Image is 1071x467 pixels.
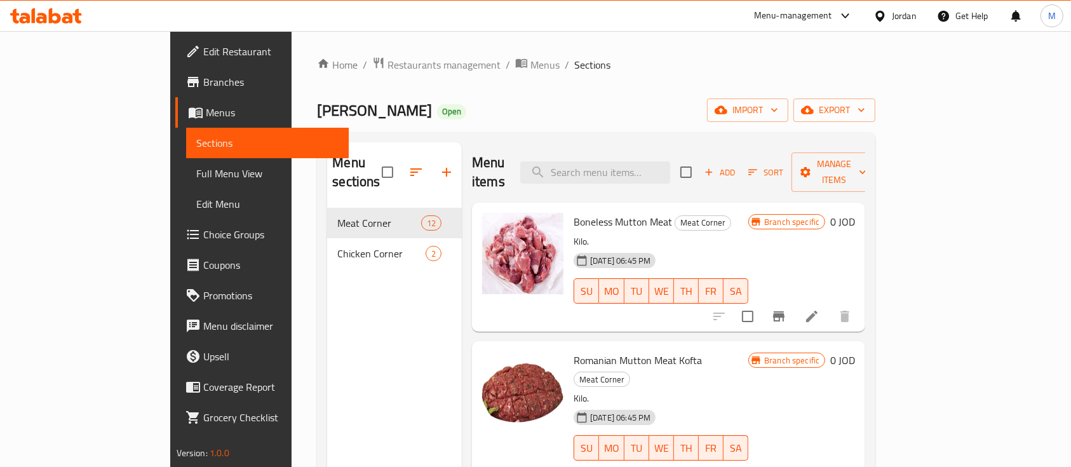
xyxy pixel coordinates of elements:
span: Manage items [802,156,866,188]
span: SA [729,439,743,457]
button: delete [830,301,860,332]
li: / [565,57,569,72]
a: Menus [175,97,349,128]
span: Menus [530,57,560,72]
span: Select to update [734,303,761,330]
button: Branch-specific-item [764,301,794,332]
button: SU [574,278,599,304]
button: MO [599,278,624,304]
p: Kilo. [574,234,748,250]
div: Menu-management [754,8,832,24]
img: Romanian Mutton Meat Kofta [482,351,563,433]
button: import [707,98,788,122]
span: Chicken Corner [337,246,426,261]
span: Grocery Checklist [203,410,339,425]
li: / [363,57,367,72]
span: Open [437,106,466,117]
span: 2 [426,248,441,260]
button: TU [624,435,649,461]
span: WE [654,439,669,457]
span: Version: [177,445,208,461]
button: Add section [431,157,462,187]
span: Restaurants management [387,57,501,72]
span: Edit Restaurant [203,44,339,59]
button: TH [674,435,699,461]
div: Chicken Corner2 [327,238,462,269]
a: Edit Menu [186,189,349,219]
span: Edit Menu [196,196,339,212]
span: Full Menu View [196,166,339,181]
a: Restaurants management [372,57,501,73]
div: items [426,246,441,261]
span: MO [604,282,619,301]
div: Open [437,104,466,119]
button: Add [699,163,740,182]
span: Add [703,165,737,180]
h6: 0 JOD [830,213,855,231]
span: Sort [748,165,783,180]
span: Promotions [203,288,339,303]
h6: 0 JOD [830,351,855,369]
span: Select all sections [374,159,401,186]
a: Full Menu View [186,158,349,189]
p: Kilo. [574,391,748,407]
button: TH [674,278,699,304]
a: Grocery Checklist [175,402,349,433]
span: SU [579,282,594,301]
span: Romanian Mutton Meat Kofta [574,351,702,370]
span: Menu disclaimer [203,318,339,334]
span: [DATE] 06:45 PM [585,412,656,424]
span: Menus [206,105,339,120]
span: TU [630,282,644,301]
div: Meat Corner [675,215,731,231]
img: Boneless Mutton Meat [482,213,563,294]
button: WE [649,435,674,461]
span: SA [729,282,743,301]
span: Meat Corner [574,372,630,387]
span: Branches [203,74,339,90]
h2: Menu sections [332,153,382,191]
button: SA [724,278,748,304]
div: Meat Corner12 [327,208,462,238]
span: MO [604,439,619,457]
li: / [506,57,510,72]
span: SU [579,439,594,457]
span: 1.0.0 [210,445,229,461]
nav: breadcrumb [317,57,875,73]
span: Branch specific [759,216,825,228]
span: import [717,102,778,118]
button: TU [624,278,649,304]
a: Branches [175,67,349,97]
span: Boneless Mutton Meat [574,212,672,231]
span: Upsell [203,349,339,364]
a: Menu disclaimer [175,311,349,341]
span: Add item [699,163,740,182]
span: Branch specific [759,355,825,367]
button: FR [699,435,724,461]
span: Sections [574,57,610,72]
a: Upsell [175,341,349,372]
span: FR [704,439,718,457]
span: Select section [673,159,699,186]
a: Choice Groups [175,219,349,250]
button: export [793,98,875,122]
span: Sort sections [401,157,431,187]
a: Coupons [175,250,349,280]
button: FR [699,278,724,304]
a: Promotions [175,280,349,311]
input: search [520,161,670,184]
span: Choice Groups [203,227,339,242]
span: TH [679,439,694,457]
span: [PERSON_NAME] [317,96,432,125]
button: WE [649,278,674,304]
nav: Menu sections [327,203,462,274]
button: Sort [745,163,786,182]
button: SU [574,435,599,461]
a: Menus [515,57,560,73]
span: Meat Corner [337,215,421,231]
span: [DATE] 06:45 PM [585,255,656,267]
span: Sort items [740,163,791,182]
a: Sections [186,128,349,158]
